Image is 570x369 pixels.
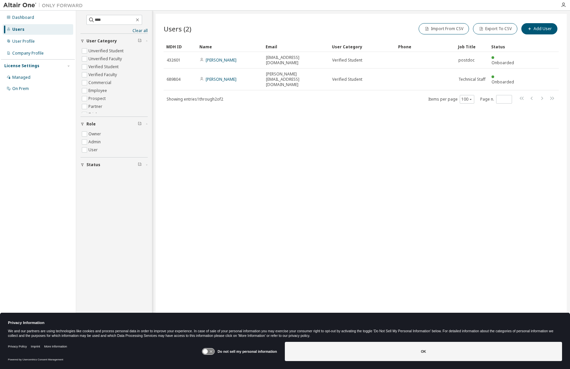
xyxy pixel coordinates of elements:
label: Trial [88,111,98,118]
div: On Prem [12,86,29,91]
span: Status [86,162,100,167]
span: Verified Student [332,77,362,82]
span: postdoc [458,58,475,63]
span: User Category [86,38,117,44]
span: 432601 [167,58,181,63]
button: 100 [461,97,473,102]
span: Verified Student [332,58,362,63]
button: User Category [80,34,148,48]
span: Onboarded [492,60,514,66]
span: Clear filter [138,162,142,167]
div: Dashboard [12,15,34,20]
label: Owner [88,130,102,138]
label: Admin [88,138,102,146]
div: Job Title [458,41,486,52]
div: User Category [332,41,393,52]
img: Altair One [3,2,86,9]
span: 689804 [167,77,181,82]
span: [EMAIL_ADDRESS][DOMAIN_NAME] [266,55,326,66]
span: Users (2) [164,24,191,33]
button: Role [80,117,148,131]
label: Unverified Faculty [88,55,123,63]
div: Company Profile [12,51,44,56]
button: Import From CSV [419,23,469,34]
span: Items per page [428,95,474,104]
a: Clear all [80,28,148,33]
div: Managed [12,75,30,80]
label: Partner [88,103,104,111]
div: MDH ID [166,41,194,52]
button: Status [80,158,148,172]
span: Clear filter [138,38,142,44]
div: Name [199,41,260,52]
span: Onboarded [492,79,514,85]
label: Unverified Student [88,47,125,55]
div: Users [12,27,25,32]
label: User [88,146,99,154]
div: User Profile [12,39,35,44]
span: [PERSON_NAME][EMAIL_ADDRESS][DOMAIN_NAME] [266,71,326,87]
span: Role [86,121,96,127]
button: Add User [521,23,557,34]
span: Clear filter [138,121,142,127]
span: Showing entries 1 through 2 of 2 [167,96,223,102]
label: Verified Faculty [88,71,118,79]
div: Email [266,41,327,52]
label: Verified Student [88,63,120,71]
a: [PERSON_NAME] [206,57,236,63]
span: Page n. [480,95,512,104]
button: Export To CSV [473,23,517,34]
label: Commercial [88,79,113,87]
label: Prospect [88,95,107,103]
div: Phone [398,41,453,52]
div: License Settings [4,63,39,69]
a: [PERSON_NAME] [206,76,236,82]
span: Technical Staff [458,77,486,82]
label: Employee [88,87,108,95]
div: Status [491,41,519,52]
